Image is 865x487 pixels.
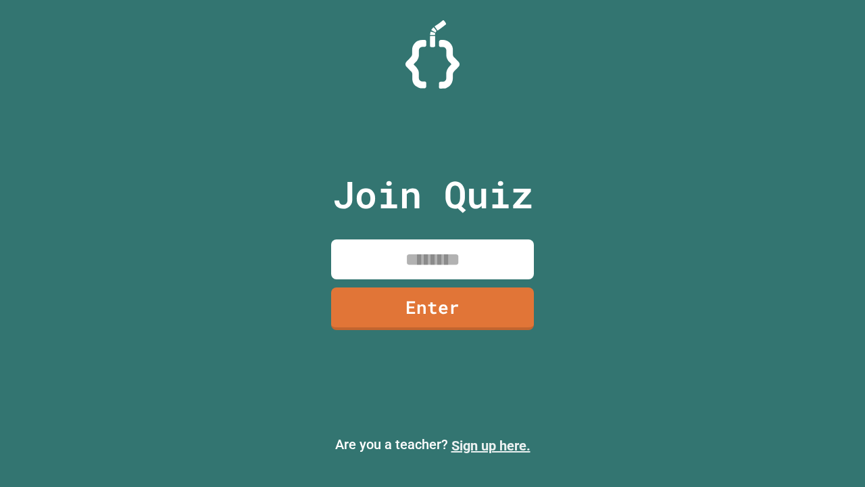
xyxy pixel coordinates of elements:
p: Join Quiz [332,166,533,223]
a: Sign up here. [451,438,530,454]
iframe: chat widget [808,433,851,473]
a: Enter [331,287,534,330]
img: Logo.svg [405,20,460,89]
p: Are you a teacher? [11,434,854,456]
iframe: chat widget [753,374,851,432]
